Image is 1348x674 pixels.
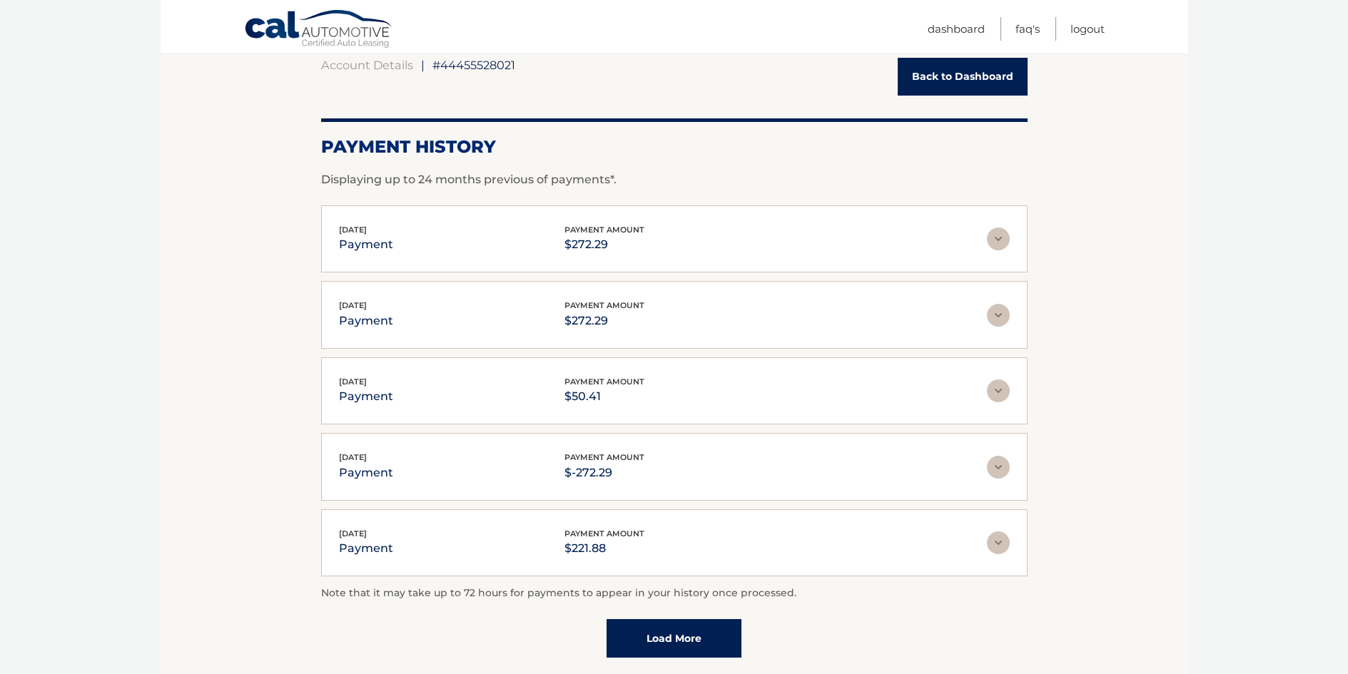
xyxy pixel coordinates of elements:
img: accordion-rest.svg [987,456,1010,479]
p: $272.29 [564,235,644,255]
p: Note that it may take up to 72 hours for payments to appear in your history once processed. [321,585,1028,602]
img: accordion-rest.svg [987,304,1010,327]
a: Logout [1070,17,1105,41]
a: Cal Automotive [244,9,394,51]
p: payment [339,387,393,407]
span: payment amount [564,377,644,387]
span: [DATE] [339,225,367,235]
span: [DATE] [339,300,367,310]
p: $272.29 [564,311,644,331]
span: payment amount [564,452,644,462]
span: payment amount [564,529,644,538]
p: $50.41 [564,387,644,407]
span: payment amount [564,225,644,235]
a: Account Details [321,58,413,72]
span: [DATE] [339,529,367,538]
p: $-272.29 [564,463,644,483]
p: payment [339,463,393,483]
p: payment [339,311,393,331]
span: [DATE] [339,377,367,387]
a: Load More [607,619,741,658]
p: payment [339,235,393,255]
a: FAQ's [1015,17,1040,41]
span: | [421,58,425,72]
p: $221.88 [564,538,644,558]
span: [DATE] [339,452,367,462]
a: Back to Dashboard [898,58,1028,96]
p: Displaying up to 24 months previous of payments*. [321,171,1028,188]
span: payment amount [564,300,644,310]
a: Dashboard [928,17,985,41]
p: payment [339,538,393,558]
img: accordion-rest.svg [987,379,1010,402]
h2: Payment History [321,136,1028,158]
span: #44455528021 [432,58,515,72]
img: accordion-rest.svg [987,228,1010,250]
img: accordion-rest.svg [987,531,1010,554]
